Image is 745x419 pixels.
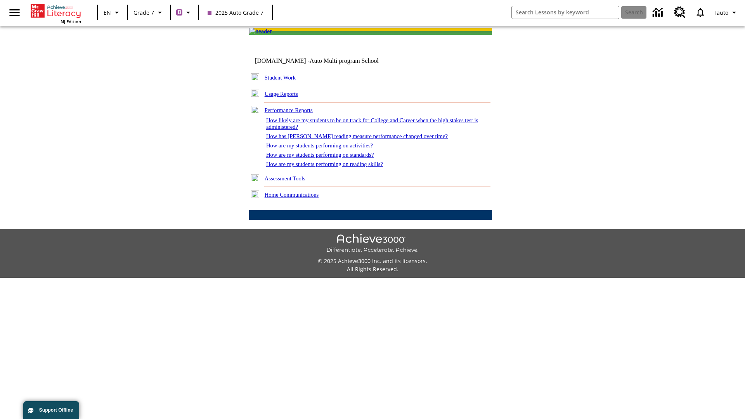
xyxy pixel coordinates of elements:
[266,142,373,149] a: How are my students performing on activities?
[326,234,419,254] img: Achieve3000 Differentiate Accelerate Achieve
[265,175,305,182] a: Assessment Tools
[3,1,26,24] button: Open side menu
[266,117,478,130] a: How likely are my students to be on track for College and Career when the high stakes test is adm...
[133,9,154,17] span: Grade 7
[265,91,298,97] a: Usage Reports
[265,107,313,113] a: Performance Reports
[251,174,259,181] img: plus.gif
[23,401,79,419] button: Support Offline
[714,9,728,17] span: Tauto
[251,90,259,97] img: plus.gif
[265,192,319,198] a: Home Communications
[251,106,259,113] img: minus.gif
[690,2,710,23] a: Notifications
[249,28,272,35] img: header
[669,2,690,23] a: Resource Center, Will open in new tab
[61,19,81,24] span: NJ Edition
[648,2,669,23] a: Data Center
[31,2,81,24] div: Home
[251,73,259,80] img: plus.gif
[710,5,742,19] button: Profile/Settings
[178,7,181,17] span: B
[310,57,379,64] nobr: Auto Multi program School
[39,407,73,413] span: Support Offline
[208,9,263,17] span: 2025 Auto Grade 7
[130,5,168,19] button: Grade: Grade 7, Select a grade
[255,57,398,64] td: [DOMAIN_NAME] -
[266,152,374,158] a: How are my students performing on standards?
[173,5,196,19] button: Boost Class color is purple. Change class color
[251,190,259,197] img: plus.gif
[104,9,111,17] span: EN
[266,133,448,139] a: How has [PERSON_NAME] reading measure performance changed over time?
[512,6,619,19] input: search field
[266,161,383,167] a: How are my students performing on reading skills?
[100,5,125,19] button: Language: EN, Select a language
[265,74,296,81] a: Student Work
